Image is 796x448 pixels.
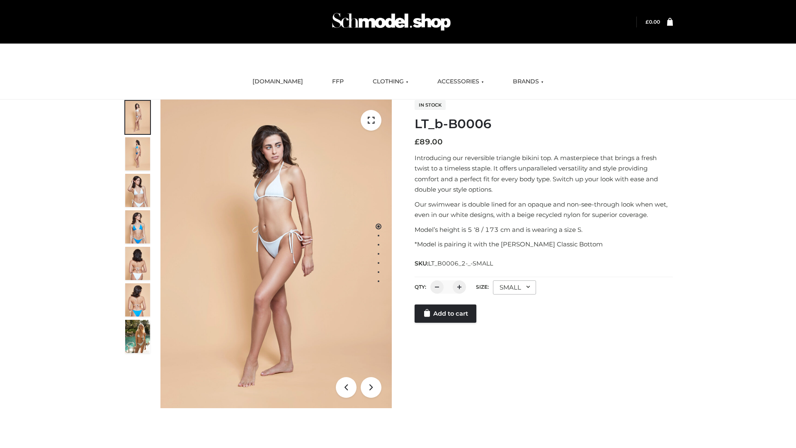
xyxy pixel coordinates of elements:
p: Introducing our reversible triangle bikini top. A masterpiece that brings a fresh twist to a time... [415,153,673,195]
h1: LT_b-B0006 [415,117,673,131]
a: Add to cart [415,304,476,323]
img: ArielClassicBikiniTop_CloudNine_AzureSky_OW114ECO_4-scaled.jpg [125,210,150,243]
img: ArielClassicBikiniTop_CloudNine_AzureSky_OW114ECO_1-scaled.jpg [125,101,150,134]
img: ArielClassicBikiniTop_CloudNine_AzureSky_OW114ECO_3-scaled.jpg [125,174,150,207]
a: ACCESSORIES [431,73,490,91]
span: £ [415,137,420,146]
a: [DOMAIN_NAME] [246,73,309,91]
img: ArielClassicBikiniTop_CloudNine_AzureSky_OW114ECO_1 [160,100,392,408]
a: £0.00 [646,19,660,25]
img: ArielClassicBikiniTop_CloudNine_AzureSky_OW114ECO_2-scaled.jpg [125,137,150,170]
a: FFP [326,73,350,91]
a: BRANDS [507,73,550,91]
bdi: 0.00 [646,19,660,25]
p: Our swimwear is double lined for an opaque and non-see-through look when wet, even in our white d... [415,199,673,220]
bdi: 89.00 [415,137,443,146]
span: LT_B0006_2-_-SMALL [428,260,493,267]
img: Schmodel Admin 964 [329,5,454,38]
img: Arieltop_CloudNine_AzureSky2.jpg [125,320,150,353]
div: SMALL [493,280,536,295]
img: ArielClassicBikiniTop_CloudNine_AzureSky_OW114ECO_7-scaled.jpg [125,247,150,280]
p: Model’s height is 5 ‘8 / 173 cm and is wearing a size S. [415,224,673,235]
p: *Model is pairing it with the [PERSON_NAME] Classic Bottom [415,239,673,250]
span: £ [646,19,649,25]
a: CLOTHING [366,73,415,91]
span: In stock [415,100,446,110]
label: QTY: [415,284,426,290]
img: ArielClassicBikiniTop_CloudNine_AzureSky_OW114ECO_8-scaled.jpg [125,283,150,317]
label: Size: [476,284,489,290]
span: SKU: [415,258,494,268]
